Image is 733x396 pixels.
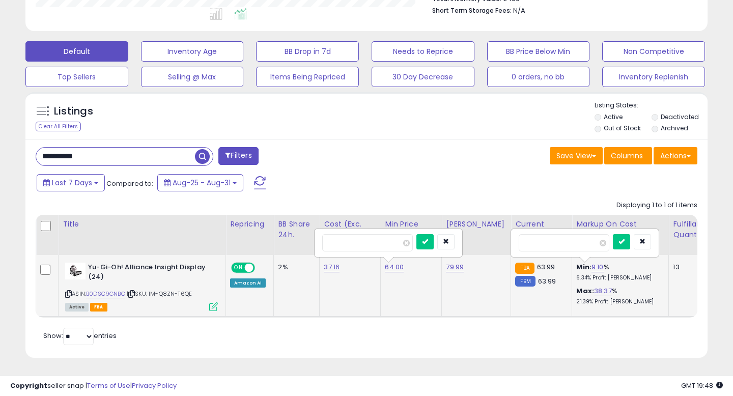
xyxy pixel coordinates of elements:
[594,286,612,296] a: 38.37
[232,264,245,272] span: ON
[65,303,89,312] span: All listings currently available for purchase on Amazon
[86,290,125,298] a: B0DSC9GNBC
[604,147,652,164] button: Columns
[681,381,723,390] span: 2025-09-8 19:48 GMT
[52,178,92,188] span: Last 7 Days
[487,67,590,87] button: 0 orders, no bb
[595,101,708,110] p: Listing States:
[572,215,669,255] th: The percentage added to the cost of goods (COGS) that forms the calculator for Min & Max prices.
[576,262,591,272] b: Min:
[661,112,699,121] label: Deactivated
[37,174,105,191] button: Last 7 Days
[132,381,177,390] a: Privacy Policy
[372,41,474,62] button: Needs to Reprice
[65,263,218,310] div: ASIN:
[576,274,661,281] p: 6.34% Profit [PERSON_NAME]
[54,104,93,119] h5: Listings
[141,67,244,87] button: Selling @ Max
[515,276,535,287] small: FBM
[372,67,474,87] button: 30 Day Decrease
[324,219,376,240] div: Cost (Exc. VAT)
[611,151,643,161] span: Columns
[106,179,153,188] span: Compared to:
[385,262,404,272] a: 64.00
[65,263,86,279] img: 41UFgcz02mL._SL40_.jpg
[576,298,661,305] p: 21.39% Profit [PERSON_NAME]
[591,262,604,272] a: 9.10
[616,201,697,210] div: Displaying 1 to 1 of 1 items
[10,381,47,390] strong: Copyright
[127,290,192,298] span: | SKU: 1M-Q8ZN-T6QE
[673,219,708,240] div: Fulfillable Quantity
[324,262,340,272] a: 37.16
[230,219,269,230] div: Repricing
[537,262,555,272] span: 63.99
[604,124,641,132] label: Out of Stock
[256,67,359,87] button: Items Being Repriced
[173,178,231,188] span: Aug-25 - Aug-31
[604,112,623,121] label: Active
[487,41,590,62] button: BB Price Below Min
[385,219,437,230] div: Min Price
[278,263,312,272] div: 2%
[256,41,359,62] button: BB Drop in 7d
[63,219,221,230] div: Title
[43,331,117,341] span: Show: entries
[446,262,464,272] a: 79.99
[661,124,688,132] label: Archived
[602,67,705,87] button: Inventory Replenish
[515,219,568,240] div: Current Buybox Price
[88,263,212,284] b: Yu-Gi-Oh! Alliance Insight Display (24)
[218,147,258,165] button: Filters
[141,41,244,62] button: Inventory Age
[602,41,705,62] button: Non Competitive
[515,263,534,274] small: FBA
[230,278,266,288] div: Amazon AI
[538,276,556,286] span: 63.99
[576,263,661,281] div: %
[253,264,270,272] span: OFF
[10,381,177,391] div: seller snap | |
[87,381,130,390] a: Terms of Use
[576,287,661,305] div: %
[446,219,506,230] div: [PERSON_NAME]
[432,6,512,15] b: Short Term Storage Fees:
[90,303,107,312] span: FBA
[157,174,243,191] button: Aug-25 - Aug-31
[36,122,81,131] div: Clear All Filters
[576,219,664,230] div: Markup on Cost
[513,6,525,15] span: N/A
[278,219,315,240] div: BB Share 24h.
[550,147,603,164] button: Save View
[25,67,128,87] button: Top Sellers
[654,147,697,164] button: Actions
[25,41,128,62] button: Default
[576,286,594,296] b: Max:
[673,263,704,272] div: 13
